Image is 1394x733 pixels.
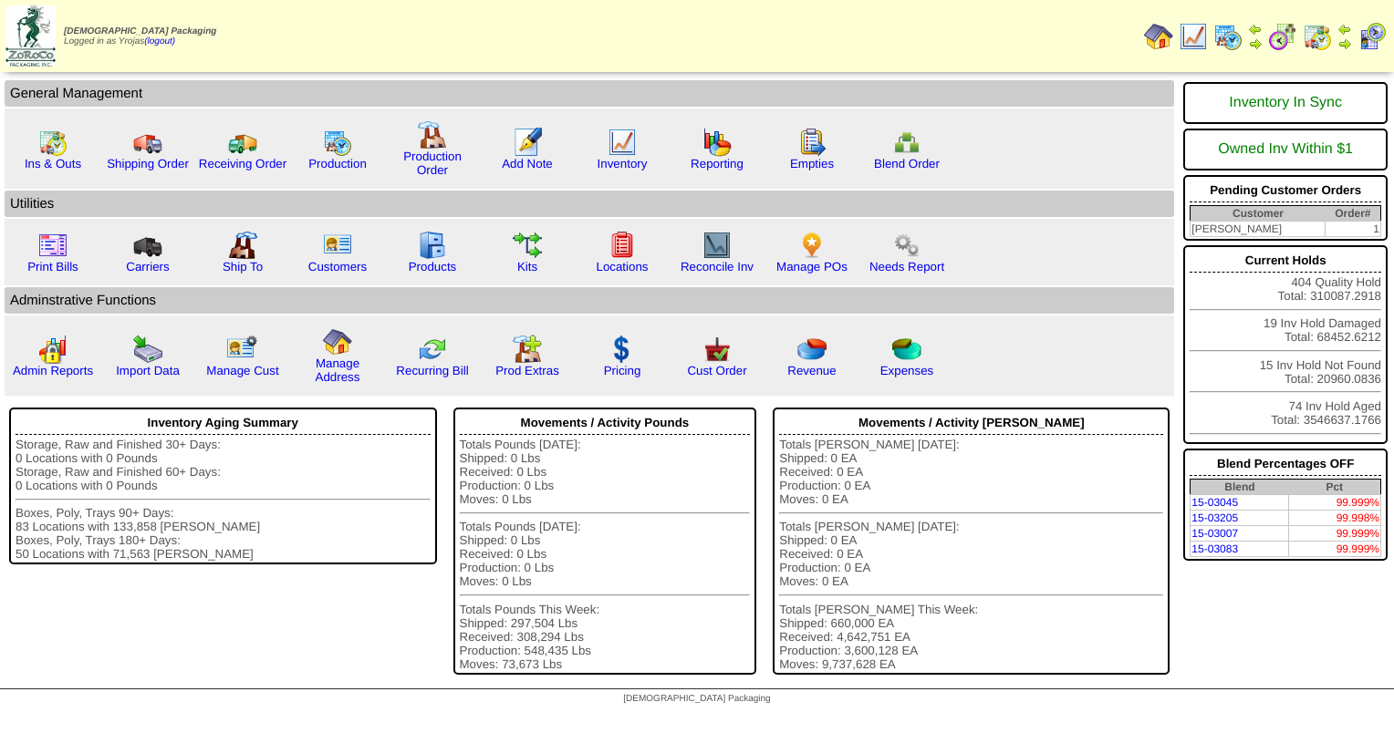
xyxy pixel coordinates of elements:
span: [DEMOGRAPHIC_DATA] Packaging [64,26,216,36]
a: Revenue [787,364,836,377]
img: cabinet.gif [418,231,447,260]
img: po.png [797,231,827,260]
img: managecust.png [226,335,260,364]
img: calendarblend.gif [1268,22,1297,51]
th: Blend [1191,480,1289,495]
a: 15-03083 [1191,542,1238,555]
a: Reconcile Inv [681,260,754,274]
a: Customers [308,260,367,274]
td: General Management [5,80,1174,107]
td: 99.999% [1289,526,1381,542]
a: Shipping Order [107,157,189,170]
img: line_graph.gif [608,128,637,157]
img: home.gif [323,327,352,356]
img: pie_chart.png [797,335,827,364]
img: import.gif [133,335,162,364]
img: reconcile.gif [418,335,447,364]
div: Inventory Aging Summary [16,411,431,435]
img: truck2.gif [228,128,257,157]
img: arrowright.gif [1337,36,1352,51]
a: 15-03045 [1191,496,1238,509]
a: Add Note [502,157,553,170]
div: Movements / Activity Pounds [460,411,751,435]
a: Carriers [126,260,169,274]
td: Utilities [5,191,1174,217]
a: Receiving Order [199,157,286,170]
td: Adminstrative Functions [5,287,1174,314]
a: Locations [596,260,648,274]
img: graph2.png [38,335,68,364]
a: Kits [517,260,537,274]
img: arrowright.gif [1248,36,1263,51]
img: calendarcustomer.gif [1358,22,1387,51]
td: 99.999% [1289,542,1381,557]
img: graph.gif [702,128,732,157]
a: Cust Order [687,364,746,377]
img: truck3.gif [133,231,162,260]
img: calendarinout.gif [38,128,68,157]
a: Blend Order [874,157,940,170]
a: Admin Reports [13,364,93,377]
img: workorder.gif [797,128,827,157]
div: Owned Inv Within $1 [1190,132,1381,167]
a: Reporting [691,157,744,170]
img: pie_chart2.png [892,335,921,364]
img: orders.gif [513,128,542,157]
img: calendarinout.gif [1303,22,1332,51]
th: Pct [1289,480,1381,495]
a: 15-03205 [1191,511,1238,524]
div: Totals [PERSON_NAME] [DATE]: Shipped: 0 EA Received: 0 EA Production: 0 EA Moves: 0 EA Totals [PE... [779,438,1163,671]
a: Import Data [116,364,180,377]
th: Customer [1191,206,1326,222]
div: Movements / Activity [PERSON_NAME] [779,411,1163,435]
span: Logged in as Yrojas [64,26,216,46]
img: factory2.gif [228,231,257,260]
td: 1 [1326,222,1381,237]
img: line_graph2.gif [702,231,732,260]
td: [PERSON_NAME] [1191,222,1326,237]
div: 404 Quality Hold Total: 310087.2918 19 Inv Hold Damaged Total: 68452.6212 15 Inv Hold Not Found T... [1183,245,1388,444]
img: calendarprod.gif [323,128,352,157]
a: Manage Address [316,356,360,384]
a: Prod Extras [495,364,559,377]
img: workflow.png [892,231,921,260]
a: Recurring Bill [396,364,468,377]
a: Needs Report [869,260,944,274]
img: network.png [892,128,921,157]
img: dollar.gif [608,335,637,364]
img: workflow.gif [513,231,542,260]
div: Totals Pounds [DATE]: Shipped: 0 Lbs Received: 0 Lbs Production: 0 Lbs Moves: 0 Lbs Totals Pounds... [460,438,751,671]
a: Print Bills [27,260,78,274]
a: Ins & Outs [25,157,81,170]
img: line_graph.gif [1179,22,1208,51]
div: Inventory In Sync [1190,86,1381,120]
td: 99.998% [1289,511,1381,526]
img: factory.gif [418,120,447,150]
img: zoroco-logo-small.webp [5,5,56,67]
div: Blend Percentages OFF [1190,452,1381,476]
img: invoice2.gif [38,231,68,260]
a: Manage POs [776,260,848,274]
img: truck.gif [133,128,162,157]
img: customers.gif [323,231,352,260]
div: Storage, Raw and Finished 30+ Days: 0 Locations with 0 Pounds Storage, Raw and Finished 60+ Days:... [16,438,431,561]
a: Expenses [880,364,934,377]
img: home.gif [1144,22,1173,51]
img: calendarprod.gif [1213,22,1243,51]
span: [DEMOGRAPHIC_DATA] Packaging [623,694,770,704]
a: Production [308,157,367,170]
img: arrowleft.gif [1337,22,1352,36]
a: 15-03007 [1191,527,1238,540]
div: Pending Customer Orders [1190,179,1381,202]
a: Manage Cust [206,364,278,377]
th: Order# [1326,206,1381,222]
a: Products [409,260,457,274]
a: Production Order [403,150,462,177]
a: Empties [790,157,834,170]
td: 99.999% [1289,495,1381,511]
a: Inventory [598,157,648,170]
a: Ship To [223,260,263,274]
div: Current Holds [1190,249,1381,273]
a: Pricing [604,364,641,377]
img: arrowleft.gif [1248,22,1263,36]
